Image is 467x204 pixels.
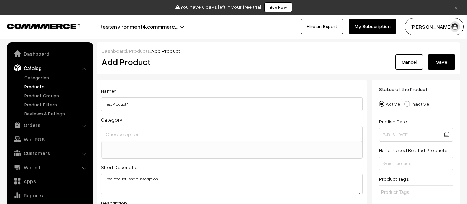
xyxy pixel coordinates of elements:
a: WebPOS [9,133,91,145]
label: Name [101,87,116,95]
a: Reviews & Ratings [22,110,91,117]
span: Status of the Product [379,86,436,92]
label: Publish Date [379,118,407,125]
img: COMMMERCE [7,24,80,29]
label: Category [101,116,122,123]
span: Add Product [151,48,180,54]
label: Short Description [101,163,140,171]
a: Dashboard [102,48,127,54]
a: Dashboard [9,47,91,60]
input: Publish Date [379,128,453,142]
a: Product Filters [22,101,91,108]
label: Inactive [404,100,429,107]
a: Products [129,48,150,54]
a: × [451,3,461,11]
a: Products [22,83,91,90]
img: user [450,21,460,32]
a: Categories [22,74,91,81]
input: Product Tags [381,189,441,196]
a: My Subscription [349,19,396,34]
div: You have 6 days left in your free trial [2,2,465,12]
a: Reports [9,189,91,202]
a: Product Groups [22,92,91,99]
label: Active [379,100,400,107]
a: Buy Now [264,2,292,12]
a: Website [9,161,91,174]
div: / / [102,47,455,54]
a: Customers [9,147,91,159]
a: Catalog [9,62,91,74]
label: Hand Picked Related Products [379,147,447,154]
a: Orders [9,119,91,131]
a: Hire an Expert [301,19,343,34]
label: Product Tags [379,175,409,183]
input: Name [101,97,363,111]
h2: Add Product [102,56,364,67]
button: testenvironment4.commmerc… [76,18,203,35]
button: [PERSON_NAME] [405,18,464,35]
input: Search products [379,157,453,170]
a: Apps [9,175,91,187]
a: COMMMERCE [7,21,67,30]
a: Cancel [395,54,423,70]
button: Save [428,54,455,70]
input: Choose option [104,129,359,139]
